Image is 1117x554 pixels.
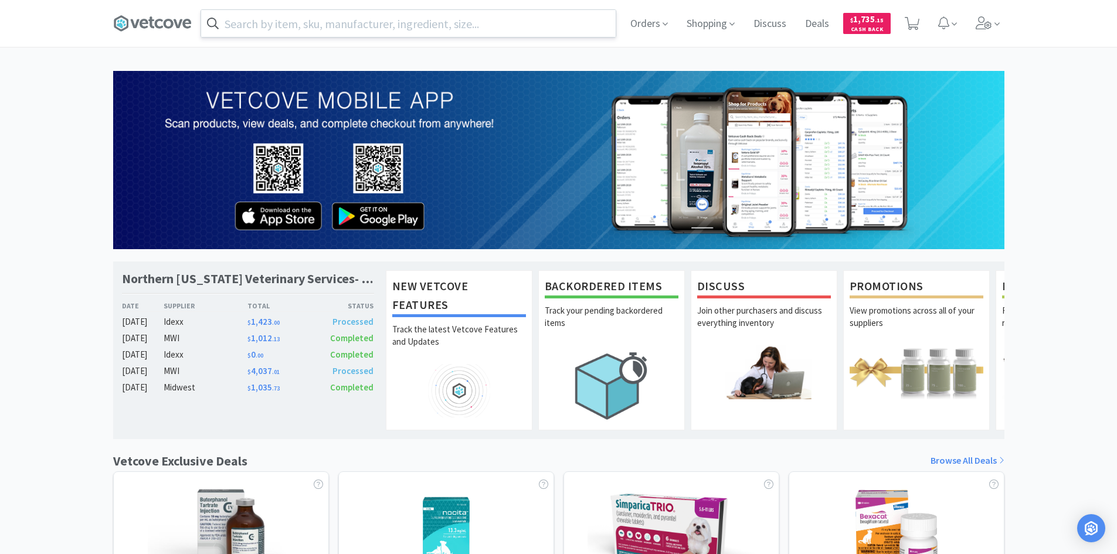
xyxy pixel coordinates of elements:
a: $1,735.15Cash Back [843,8,891,39]
h1: Vetcove Exclusive Deals [113,451,247,471]
a: [DATE]Idexx$1,423.00Processed [122,315,374,329]
span: . 00 [256,352,263,359]
div: [DATE] [122,380,164,395]
a: Backordered ItemsTrack your pending backordered items [538,270,685,430]
p: View promotions across all of your suppliers [850,304,983,345]
span: $ [247,368,251,376]
span: 4,037 [247,365,280,376]
span: 1,035 [247,382,280,393]
a: [DATE]Idexx$0.00Completed [122,348,374,362]
span: Completed [330,382,374,393]
span: Cash Back [850,26,884,34]
div: Open Intercom Messenger [1077,514,1105,542]
div: Status [311,300,374,311]
span: Processed [332,365,374,376]
h1: Promotions [850,277,983,298]
div: Midwest [164,380,247,395]
span: Processed [332,316,374,327]
a: [DATE]MWI$4,037.01Processed [122,364,374,378]
a: [DATE]Midwest$1,035.73Completed [122,380,374,395]
div: MWI [164,331,247,345]
p: Track your pending backordered items [545,304,678,345]
a: Deals [800,19,834,29]
a: Discuss [749,19,791,29]
span: . 15 [875,16,884,24]
span: 1,735 [850,13,884,25]
p: Track the latest Vetcove Features and Updates [392,323,526,364]
p: Join other purchasers and discuss everything inventory [697,304,831,345]
span: $ [247,319,251,327]
div: Idexx [164,348,247,362]
span: $ [247,385,251,392]
img: hero_backorders.png [545,345,678,426]
div: [DATE] [122,364,164,378]
div: MWI [164,364,247,378]
div: Idexx [164,315,247,329]
span: $ [247,352,251,359]
h1: New Vetcove Features [392,277,526,317]
span: 0 [247,349,263,360]
span: $ [247,335,251,343]
h1: Northern [US_STATE] Veterinary Services- [GEOGRAPHIC_DATA] [122,270,374,287]
div: Date [122,300,164,311]
span: Completed [330,349,374,360]
span: . 01 [272,368,280,376]
img: 169a39d576124ab08f10dc54d32f3ffd_4.png [113,71,1004,249]
div: Supplier [164,300,247,311]
a: PromotionsView promotions across all of your suppliers [843,270,990,430]
div: [DATE] [122,315,164,329]
span: 1,423 [247,316,280,327]
span: 1,012 [247,332,280,344]
span: . 13 [272,335,280,343]
img: hero_feature_roadmap.png [392,364,526,417]
a: [DATE]MWI$1,012.13Completed [122,331,374,345]
h1: Backordered Items [545,277,678,298]
div: [DATE] [122,348,164,362]
div: Total [247,300,311,311]
img: hero_discuss.png [697,345,831,399]
span: . 00 [272,319,280,327]
input: Search by item, sku, manufacturer, ingredient, size... [201,10,616,37]
span: Completed [330,332,374,344]
div: [DATE] [122,331,164,345]
a: New Vetcove FeaturesTrack the latest Vetcove Features and Updates [386,270,532,430]
span: $ [850,16,853,24]
span: . 73 [272,385,280,392]
img: hero_promotions.png [850,345,983,399]
a: Browse All Deals [931,453,1004,468]
h1: Discuss [697,277,831,298]
a: DiscussJoin other purchasers and discuss everything inventory [691,270,837,430]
